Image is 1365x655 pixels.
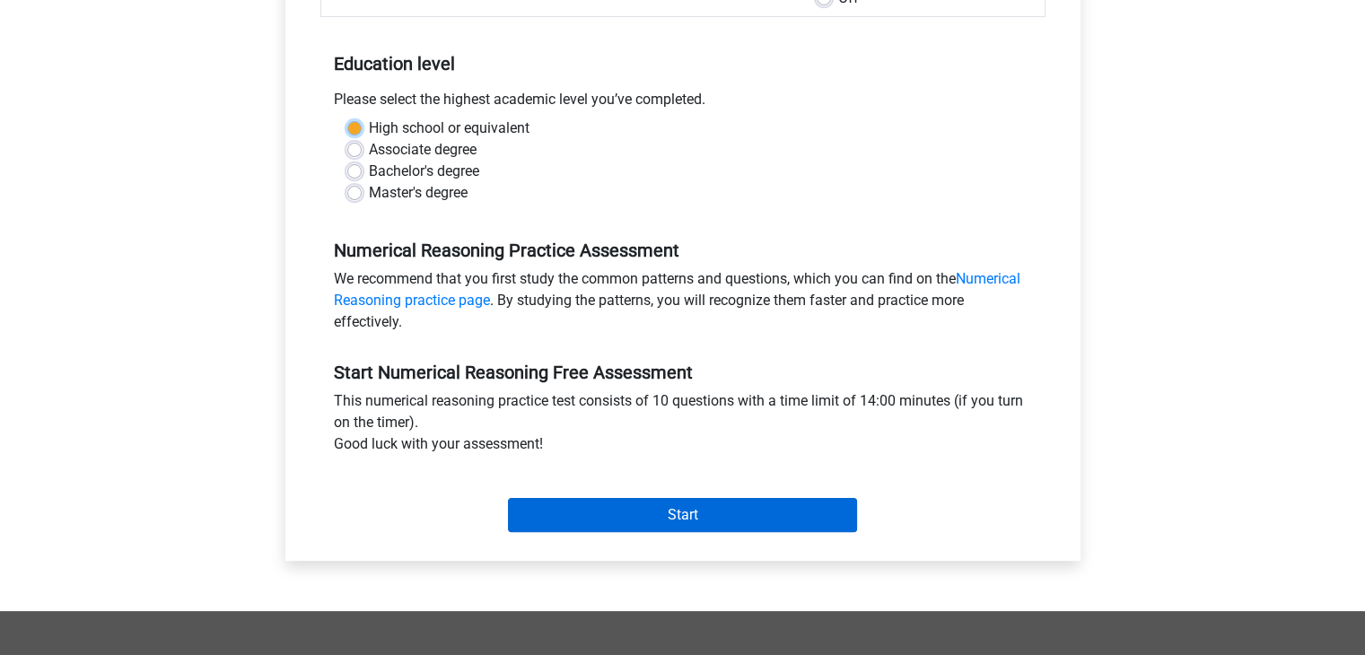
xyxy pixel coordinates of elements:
[320,89,1046,118] div: Please select the highest academic level you’ve completed.
[334,46,1032,82] h5: Education level
[334,240,1032,261] h5: Numerical Reasoning Practice Assessment
[508,498,857,532] input: Start
[320,390,1046,462] div: This numerical reasoning practice test consists of 10 questions with a time limit of 14:00 minute...
[369,139,477,161] label: Associate degree
[334,362,1032,383] h5: Start Numerical Reasoning Free Assessment
[369,182,468,204] label: Master's degree
[320,268,1046,340] div: We recommend that you first study the common patterns and questions, which you can find on the . ...
[369,118,529,139] label: High school or equivalent
[369,161,479,182] label: Bachelor's degree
